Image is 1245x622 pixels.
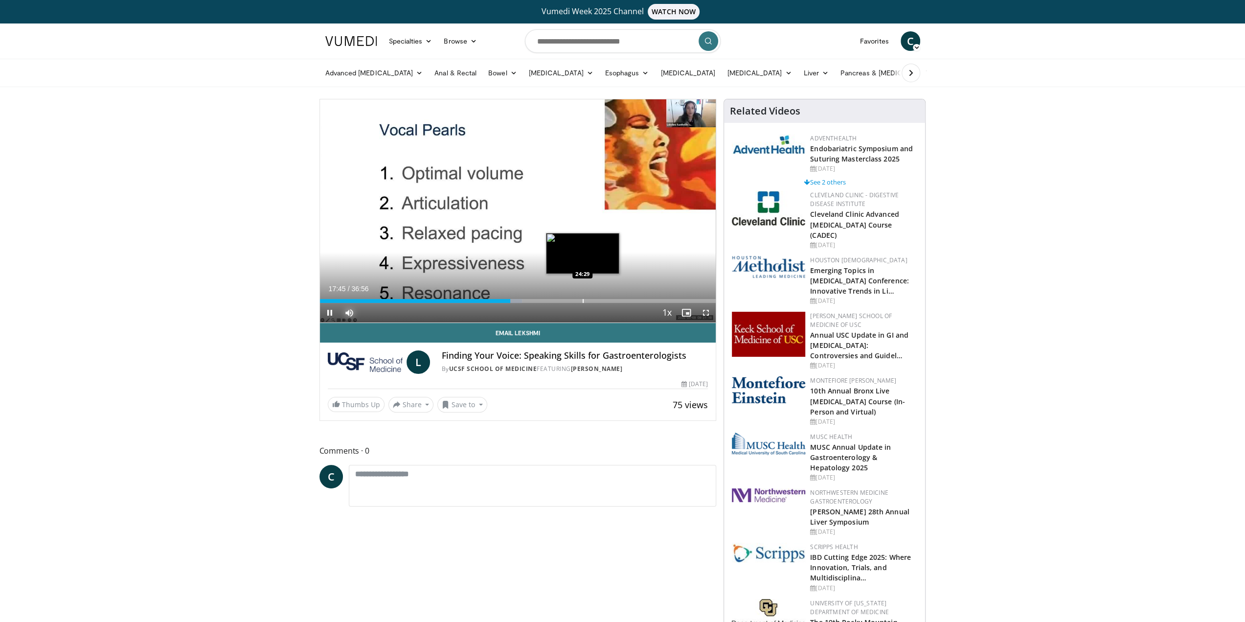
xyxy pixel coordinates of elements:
[546,233,619,274] img: image.jpeg
[810,330,908,360] a: Annual USC Update in GI and [MEDICAL_DATA]: Controversies and Guidel…
[732,543,805,563] img: c9f2b0b7-b02a-4276-a72a-b0cbb4230bc1.jpg.150x105_q85_autocrop_double_scale_upscale_version-0.2.jpg
[810,191,899,208] a: Cleveland Clinic - Digestive Disease Institute
[810,599,889,616] a: University of [US_STATE] Department of Medicine
[525,29,721,53] input: Search topics, interventions
[835,63,949,83] a: Pancreas & [MEDICAL_DATA]
[810,473,917,482] div: [DATE]
[648,4,700,20] span: WATCH NOW
[721,63,797,83] a: [MEDICAL_DATA]
[429,63,482,83] a: Anal & Rectal
[438,31,483,51] a: Browse
[328,397,385,412] a: Thumbs Up
[901,31,920,51] a: C
[442,365,708,373] div: By FEATURING
[810,312,892,329] a: [PERSON_NAME] School of Medicine of USC
[810,433,852,441] a: MUSC Health
[319,465,343,488] a: C
[810,528,917,536] div: [DATE]
[320,299,716,303] div: Progress Bar
[810,241,917,250] div: [DATE]
[810,209,899,239] a: Cleveland Clinic Advanced [MEDICAL_DATA] Course (CADEC)
[696,303,716,323] button: Fullscreen
[325,36,377,46] img: VuMedi Logo
[571,365,623,373] a: [PERSON_NAME]
[599,63,655,83] a: Esophagus
[320,323,716,343] a: Email Lekshmi
[810,361,917,370] div: [DATE]
[810,297,917,305] div: [DATE]
[810,144,913,163] a: Endobariatric Symposium and Suturing Masterclass 2025
[810,488,888,506] a: Northwestern Medicine Gastroenterology
[810,256,907,264] a: Houston [DEMOGRAPHIC_DATA]
[673,399,708,411] span: 75 views
[449,365,537,373] a: UCSF School of Medicine
[328,350,403,374] img: UCSF School of Medicine
[329,285,346,293] span: 17:45
[732,488,805,502] img: 37f2bdae-6af4-4c49-ae65-fb99e80643fa.png.150x105_q85_autocrop_double_scale_upscale_version-0.2.jpg
[655,63,721,83] a: [MEDICAL_DATA]
[442,350,708,361] h4: Finding Your Voice: Speaking Skills for Gastroenterologists
[810,134,857,142] a: AdventHealth
[854,31,895,51] a: Favorites
[810,266,909,296] a: Emerging Topics in [MEDICAL_DATA] Conference: Innovative Trends in Li…
[319,63,429,83] a: Advanced [MEDICAL_DATA]
[681,380,708,389] div: [DATE]
[407,350,430,374] a: L
[732,433,805,455] img: 28791e84-01ee-459c-8a20-346b708451fc.webp.150x105_q85_autocrop_double_scale_upscale_version-0.2.png
[732,376,805,403] img: b0142b4c-93a1-4b58-8f91-5265c282693c.png.150x105_q85_autocrop_double_scale_upscale_version-0.2.png
[320,99,716,323] video-js: Video Player
[810,584,917,593] div: [DATE]
[327,4,919,20] a: Vumedi Week 2025 ChannelWATCH NOW
[810,553,911,582] a: IBD Cutting Edge 2025: Where Innovation, Trials, and Multidisciplina…
[804,178,845,186] a: See 2 others
[810,386,905,416] a: 10th Annual Bronx Live [MEDICAL_DATA] Course (In-Person and Virtual)
[348,285,350,293] span: /
[730,105,800,117] h4: Related Videos
[482,63,522,83] a: Bowel
[732,134,805,154] img: 5c3c682d-da39-4b33-93a5-b3fb6ba9580b.jpg.150x105_q85_autocrop_double_scale_upscale_version-0.2.jpg
[732,256,805,278] img: 5e4488cc-e109-4a4e-9fd9-73bb9237ee91.png.150x105_q85_autocrop_double_scale_upscale_version-0.2.png
[810,442,891,472] a: MUSC Annual Update in Gastroenterology & Hepatology 2025
[677,303,696,323] button: Enable picture-in-picture mode
[810,507,909,527] a: [PERSON_NAME] 28th Annual Liver Symposium
[437,397,487,413] button: Save to
[351,285,368,293] span: 36:56
[810,417,917,426] div: [DATE]
[523,63,599,83] a: [MEDICAL_DATA]
[810,376,896,385] a: Montefiore [PERSON_NAME]
[319,444,717,457] span: Comments 0
[797,63,834,83] a: Liver
[657,303,677,323] button: Playback Rate
[388,397,434,413] button: Share
[732,312,805,357] img: 7b941f1f-d101-407a-8bfa-07bd47db01ba.png.150x105_q85_autocrop_double_scale_upscale_version-0.2.jpg
[810,543,858,551] a: Scripps Health
[383,31,438,51] a: Specialties
[810,164,917,173] div: [DATE]
[340,303,359,323] button: Mute
[320,303,340,323] button: Pause
[732,191,805,226] img: 26c3db21-1732-4825-9e63-fd6a0021a399.jpg.150x105_q85_autocrop_double_scale_upscale_version-0.2.jpg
